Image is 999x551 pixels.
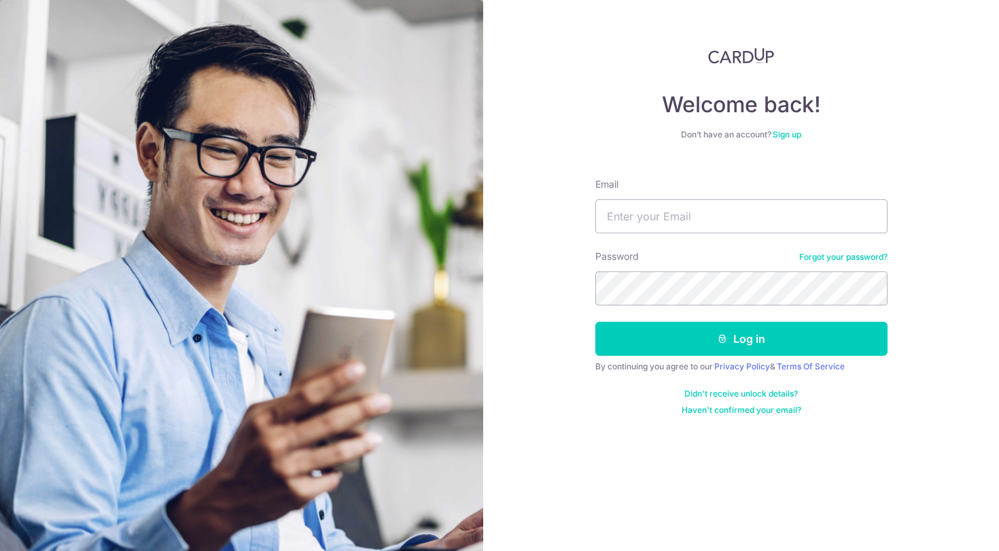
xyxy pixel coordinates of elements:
[595,322,888,356] button: Log in
[595,129,888,140] div: Don’t have an account?
[595,178,618,191] label: Email
[714,361,770,371] a: Privacy Policy
[595,250,639,263] label: Password
[773,129,801,139] a: Sign up
[708,48,775,64] img: CardUp Logo
[777,361,845,371] a: Terms Of Service
[684,388,798,399] a: Didn't receive unlock details?
[799,252,888,263] a: Forgot your password?
[682,405,801,416] a: Haven't confirmed your email?
[595,91,888,118] h4: Welcome back!
[595,199,888,233] input: Enter your Email
[595,361,888,372] div: By continuing you agree to our &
